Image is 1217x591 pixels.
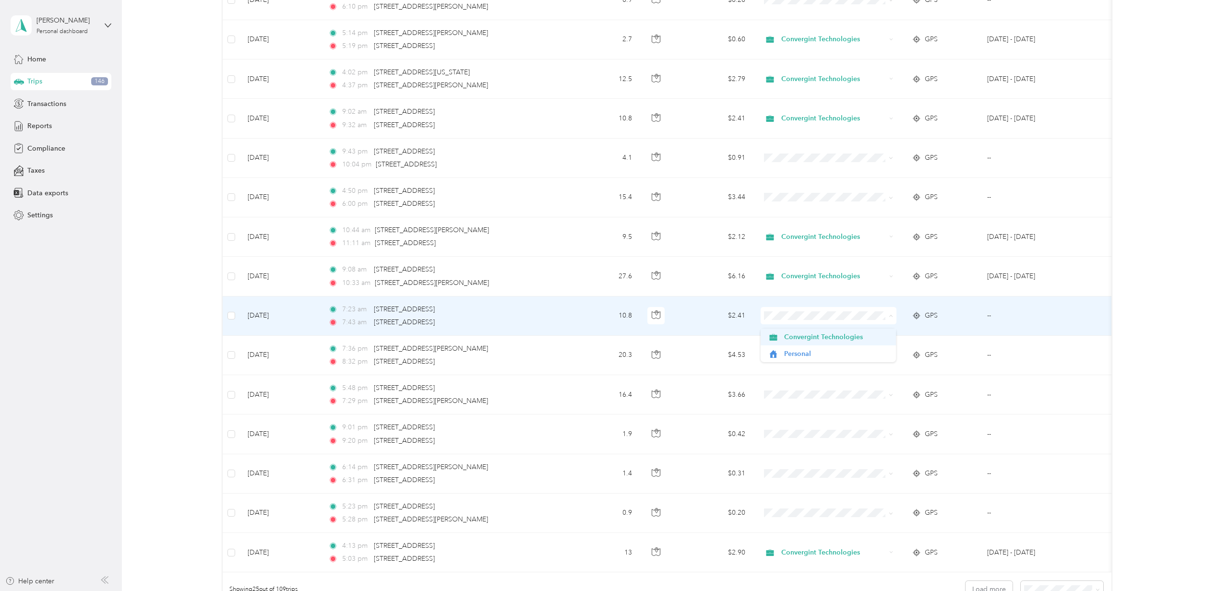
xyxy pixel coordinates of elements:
span: [STREET_ADDRESS][PERSON_NAME] [374,29,488,37]
span: [STREET_ADDRESS] [374,423,435,431]
td: -- [979,296,1078,336]
span: Taxes [27,165,45,176]
td: $0.31 [678,454,753,494]
td: 4.1 [569,139,640,178]
span: 9:02 am [342,106,370,117]
span: [STREET_ADDRESS] [374,357,435,366]
span: 5:03 pm [342,554,370,564]
td: 27.6 [569,257,640,296]
td: $4.53 [678,336,753,375]
span: 10:33 am [342,278,370,288]
span: 5:28 pm [342,514,370,525]
span: 5:19 pm [342,41,370,51]
td: 0.9 [569,494,640,533]
td: 9.5 [569,217,640,257]
span: [STREET_ADDRESS] [374,305,435,313]
td: [DATE] [240,257,321,296]
span: [STREET_ADDRESS] [374,187,435,195]
span: 7:43 am [342,317,370,328]
span: Settings [27,210,53,220]
td: -- [979,454,1078,494]
span: Trips [27,76,42,86]
span: 5:23 pm [342,501,370,512]
td: 10.8 [569,296,640,336]
span: 7:36 pm [342,343,370,354]
td: [DATE] [240,494,321,533]
td: 16.4 [569,375,640,414]
td: 1.4 [569,454,640,494]
span: 9:32 am [342,120,370,130]
td: $2.41 [678,296,753,336]
td: Aug 1 - 31, 2025 [979,99,1078,138]
td: [DATE] [240,533,321,572]
iframe: Everlance-gr Chat Button Frame [1163,537,1217,591]
td: -- [979,375,1078,414]
span: Transactions [27,99,66,109]
td: 10.8 [569,99,640,138]
td: [DATE] [240,20,321,59]
td: $2.41 [678,99,753,138]
td: $3.66 [678,375,753,414]
td: [DATE] [240,336,321,375]
span: [STREET_ADDRESS] [374,318,435,326]
span: Convergint Technologies [781,113,886,124]
td: $2.90 [678,533,753,572]
span: Convergint Technologies [784,332,889,342]
span: [STREET_ADDRESS][US_STATE] [374,68,470,76]
span: 9:20 pm [342,436,370,446]
span: [STREET_ADDRESS] [374,542,435,550]
span: GPS [925,192,938,202]
span: GPS [925,271,938,282]
span: GPS [925,468,938,479]
span: 8:32 pm [342,356,370,367]
td: Aug 1 - 31, 2025 [979,59,1078,99]
span: Convergint Technologies [781,547,886,558]
span: Convergint Technologies [781,271,886,282]
span: Data exports [27,188,68,198]
span: [STREET_ADDRESS] [374,555,435,563]
td: -- [979,336,1078,375]
td: Aug 1 - 31, 2025 [979,20,1078,59]
span: [STREET_ADDRESS][PERSON_NAME] [374,463,488,471]
span: [STREET_ADDRESS][PERSON_NAME] [374,515,488,523]
span: GPS [925,547,938,558]
td: $2.79 [678,59,753,99]
span: [STREET_ADDRESS][PERSON_NAME] [375,279,489,287]
span: [STREET_ADDRESS][PERSON_NAME] [374,2,488,11]
span: Convergint Technologies [781,34,886,45]
span: 6:00 pm [342,199,370,209]
td: $0.20 [678,494,753,533]
span: 9:01 pm [342,422,370,433]
span: [STREET_ADDRESS][PERSON_NAME] [374,344,488,353]
td: 2.7 [569,20,640,59]
span: [STREET_ADDRESS] [374,502,435,510]
span: 146 [91,77,108,86]
td: 20.3 [569,336,640,375]
span: Reports [27,121,52,131]
span: 5:14 pm [342,28,370,38]
span: 7:29 pm [342,396,370,406]
span: [STREET_ADDRESS] [375,239,436,247]
td: $0.91 [678,139,753,178]
td: $3.44 [678,178,753,217]
span: GPS [925,34,938,45]
span: 5:48 pm [342,383,370,393]
span: GPS [925,113,938,124]
span: [STREET_ADDRESS] [374,42,435,50]
td: [DATE] [240,139,321,178]
span: [STREET_ADDRESS] [374,265,435,273]
span: 4:13 pm [342,541,370,551]
span: GPS [925,390,938,400]
span: [STREET_ADDRESS][PERSON_NAME] [374,81,488,89]
span: [STREET_ADDRESS] [374,200,435,208]
span: Compliance [27,143,65,154]
td: $6.16 [678,257,753,296]
td: [DATE] [240,375,321,414]
div: [PERSON_NAME] [36,15,96,25]
td: Aug 1 - 31, 2025 [979,217,1078,257]
span: [STREET_ADDRESS] [376,160,437,168]
td: 13 [569,533,640,572]
span: 4:50 pm [342,186,370,196]
td: $0.60 [678,20,753,59]
span: Home [27,54,46,64]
